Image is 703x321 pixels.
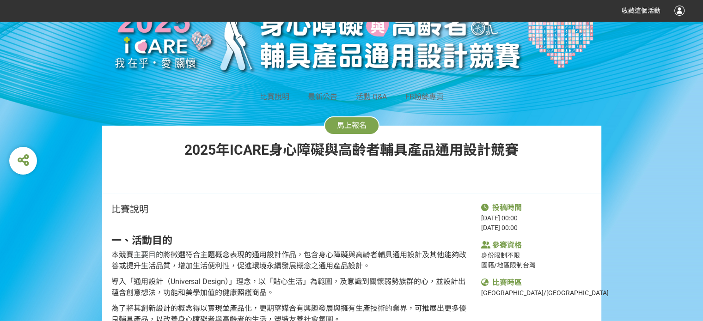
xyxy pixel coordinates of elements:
span: 導入「通用設計（Universal Design）」理念，以「貼心生活」為範圍，及意識到關懷弱勢族群的心，並設計出蘊含創意想法，功能和美學加值的健康照護商品。 [111,277,465,297]
span: [GEOGRAPHIC_DATA]/[GEOGRAPHIC_DATA] [481,289,609,297]
span: 本競賽 [111,250,134,259]
a: 比賽說明 [260,92,289,101]
span: 不限 [507,252,520,259]
span: 投稿時間 [492,203,522,212]
span: 2025年ICARE身心障礙與高齡者輔具產品通用設計競賽 [184,142,519,158]
span: [DATE] 00:00 [481,214,518,222]
strong: 一、活動目的 [111,235,172,246]
a: 最新公告 [308,92,337,101]
span: 馬上報名 [337,121,367,130]
span: 參賽資格 [492,241,522,249]
button: 馬上報名 [324,116,379,135]
span: 台灣 [523,261,536,269]
span: [DATE] 00:00 [481,224,518,231]
div: 比賽說明 [111,202,472,216]
a: 活動 Q&A [356,92,387,101]
span: 主要目的 [134,250,163,259]
a: FB粉絲專頁 [405,92,444,101]
span: 將徵選符合主題概念表現的通用設計作品，包含身心障礙與高齡者輔具通用設計及其他能夠改善或提升生活品質，增加生活便利性，促進環境永續發展概念之通用產品設計。 [111,250,466,270]
span: 身份限制 [481,252,507,259]
span: 比賽時區 [492,278,522,287]
span: 國籍/地區限制 [481,261,523,269]
span: 收藏這個活動 [622,7,660,14]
